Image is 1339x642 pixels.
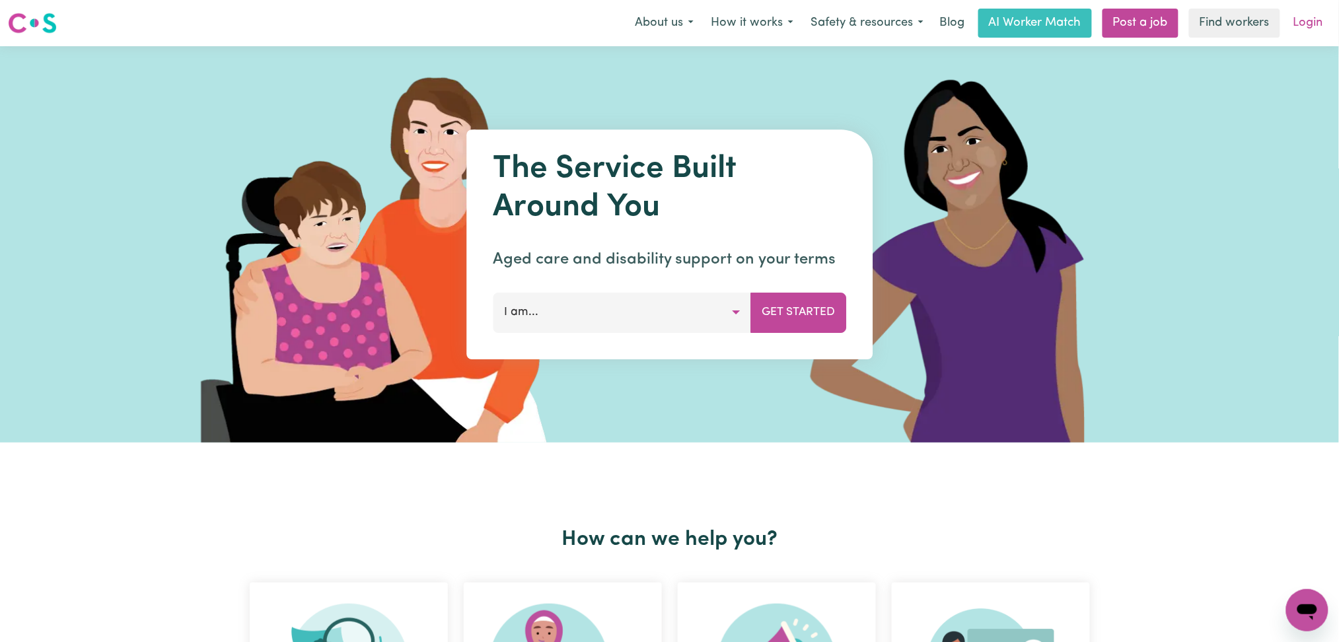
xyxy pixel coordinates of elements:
button: About us [626,9,702,37]
button: Get Started [750,293,846,332]
button: Safety & resources [802,9,932,37]
p: Aged care and disability support on your terms [493,248,846,271]
a: Blog [932,9,973,38]
a: Login [1285,9,1331,38]
a: Post a job [1103,9,1178,38]
img: Careseekers logo [8,11,57,35]
h2: How can we help you? [242,527,1098,552]
button: How it works [702,9,802,37]
button: I am... [493,293,751,332]
a: Careseekers logo [8,8,57,38]
iframe: Button to launch messaging window [1286,589,1328,631]
h1: The Service Built Around You [493,151,846,227]
a: Find workers [1189,9,1280,38]
a: AI Worker Match [978,9,1092,38]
